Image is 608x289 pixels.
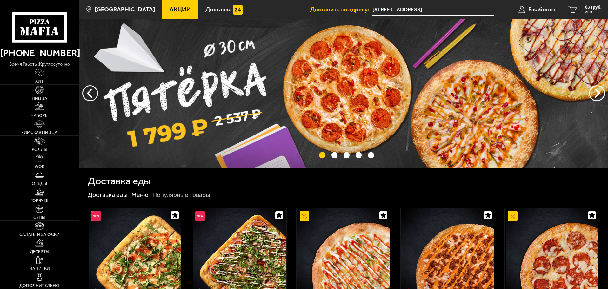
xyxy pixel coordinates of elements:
span: Прибрежная улица, 10к3 [372,4,494,16]
span: Напитки [29,266,50,271]
input: Ваш адрес доставки [372,4,494,16]
span: Доставить по адресу: [310,6,372,12]
span: Супы [33,215,45,220]
span: Пицца [32,96,47,101]
span: Десерты [30,250,49,254]
img: Новинка [195,211,205,221]
h1: Доставка еды [88,176,151,186]
span: Горячее [30,199,49,203]
span: WOK [35,165,44,169]
img: Новинка [91,211,101,221]
img: Акционный [508,211,518,221]
span: Хит [35,79,43,84]
span: Роллы [32,148,47,152]
span: 2 шт. [585,10,602,14]
button: точки переключения [319,152,325,158]
span: Дополнительно [19,284,59,288]
a: Доставка еды- [88,191,130,199]
button: точки переключения [331,152,337,158]
button: точки переключения [368,152,374,158]
img: Акционный [300,211,309,221]
button: точки переключения [344,152,350,158]
span: Акции [170,6,191,12]
span: Наборы [30,114,49,118]
span: В кабинет [528,6,556,12]
button: предыдущий [589,85,605,101]
span: Доставка [205,6,232,12]
span: Римская пицца [21,130,57,135]
span: Салаты и закуски [19,233,60,237]
button: точки переключения [356,152,362,158]
a: Меню- [131,191,151,199]
span: Обеды [32,181,47,186]
button: следующий [82,85,98,101]
span: [GEOGRAPHIC_DATA] [95,6,155,12]
img: 15daf4d41897b9f0e9f617042186c801.svg [233,5,243,15]
div: Популярные товары [152,191,210,199]
span: 831 руб. [585,5,602,10]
